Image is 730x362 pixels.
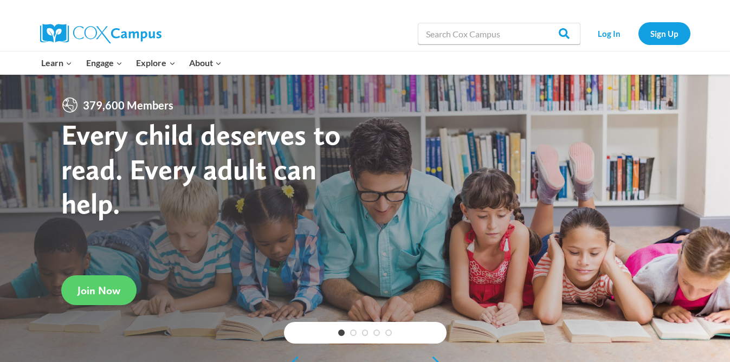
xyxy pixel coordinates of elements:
input: Search Cox Campus [418,23,580,44]
a: 5 [385,329,392,336]
span: Explore [136,56,175,70]
a: 2 [350,329,357,336]
a: 1 [338,329,345,336]
nav: Primary Navigation [35,51,229,74]
nav: Secondary Navigation [586,22,690,44]
span: About [189,56,222,70]
span: Engage [86,56,122,70]
span: 379,600 Members [79,96,178,114]
strong: Every child deserves to read. Every adult can help. [61,117,341,221]
span: Join Now [77,284,120,297]
img: Cox Campus [40,24,161,43]
span: Learn [41,56,72,70]
a: Log In [586,22,633,44]
a: 3 [362,329,369,336]
a: Sign Up [638,22,690,44]
a: 4 [373,329,380,336]
a: Join Now [61,275,137,305]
